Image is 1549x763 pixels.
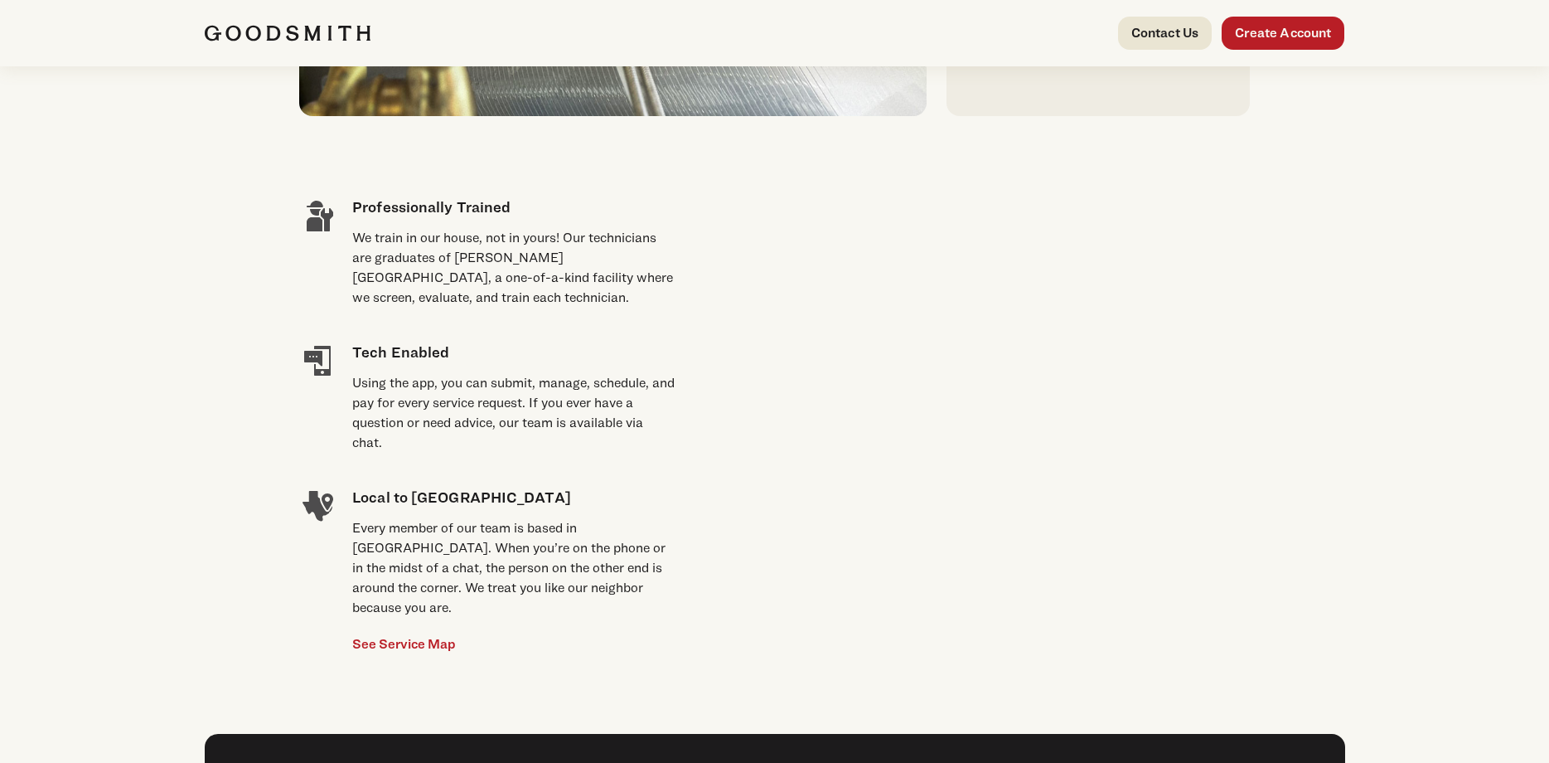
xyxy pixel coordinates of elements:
a: Contact Us [1118,17,1213,50]
h4: Professionally Trained [352,196,675,218]
div: We train in our house, not in yours! Our technicians are graduates of [PERSON_NAME][GEOGRAPHIC_DA... [352,228,675,308]
a: See Service Map [352,634,456,654]
div: Every member of our team is based in [GEOGRAPHIC_DATA]. When you’re on the phone or in the midst ... [352,518,675,618]
h4: Tech Enabled [352,341,675,363]
div: Using the app, you can submit, manage, schedule, and pay for every service request. If you ever h... [352,373,675,453]
a: Create Account [1222,17,1344,50]
img: Goodsmith [205,25,370,41]
h4: Local to [GEOGRAPHIC_DATA] [352,486,675,508]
